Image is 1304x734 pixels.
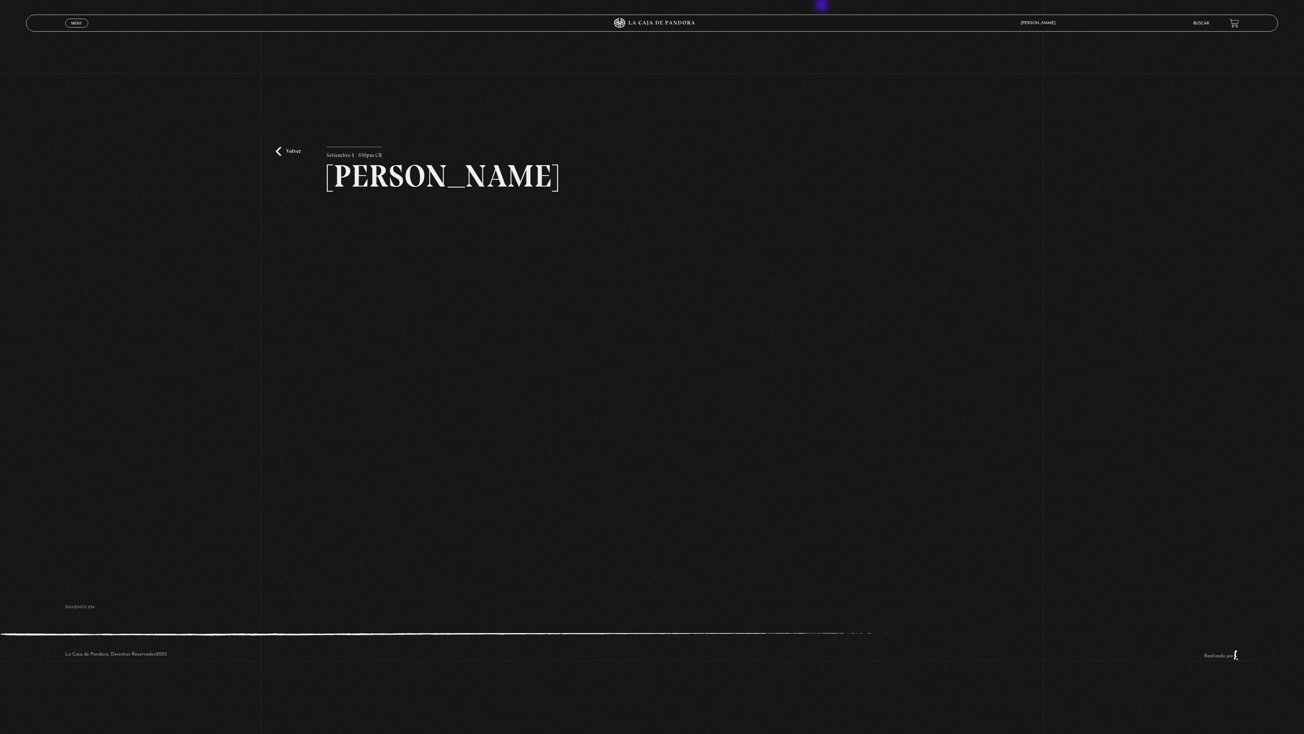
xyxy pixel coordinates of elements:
span: Cerrar [69,27,85,32]
a: Realizado por [1204,653,1239,659]
h2: [PERSON_NAME] [327,160,978,192]
span: [PERSON_NAME] [1017,21,1062,25]
a: View your shopping cart [1230,19,1239,28]
p: La Caja de Pandora, Derechos Reservados 2025 [65,650,167,660]
h4: SÍguenos en: [65,606,1239,609]
a: Volver [276,147,301,156]
iframe: Dailymotion video player – MARIA GABRIELA PROGRAMA [327,202,978,568]
p: Setiembre 4 - 830pm CR [327,147,382,160]
span: Menu [71,21,82,25]
a: Buscar [1193,21,1209,25]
